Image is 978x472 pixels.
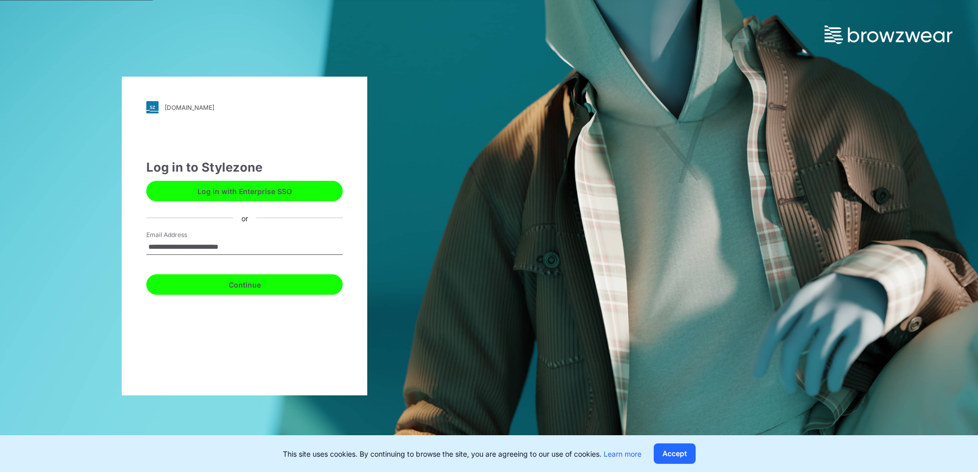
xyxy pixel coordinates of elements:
[165,104,214,111] div: [DOMAIN_NAME]
[146,158,343,177] div: Log in to Stylezone
[146,181,343,201] button: Log in with Enterprise SSO
[233,213,256,223] div: or
[146,274,343,295] button: Continue
[825,26,952,44] img: browzwear-logo.73288ffb.svg
[146,230,218,240] label: Email Address
[654,443,696,464] button: Accept
[146,101,159,113] img: svg+xml;base64,PHN2ZyB3aWR0aD0iMjgiIGhlaWdodD0iMjgiIHZpZXdCb3g9IjAgMCAyOCAyOCIgZmlsbD0ibm9uZSIgeG...
[283,449,641,459] p: This site uses cookies. By continuing to browse the site, you are agreeing to our use of cookies.
[604,450,641,458] a: Learn more
[146,101,343,113] a: [DOMAIN_NAME]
